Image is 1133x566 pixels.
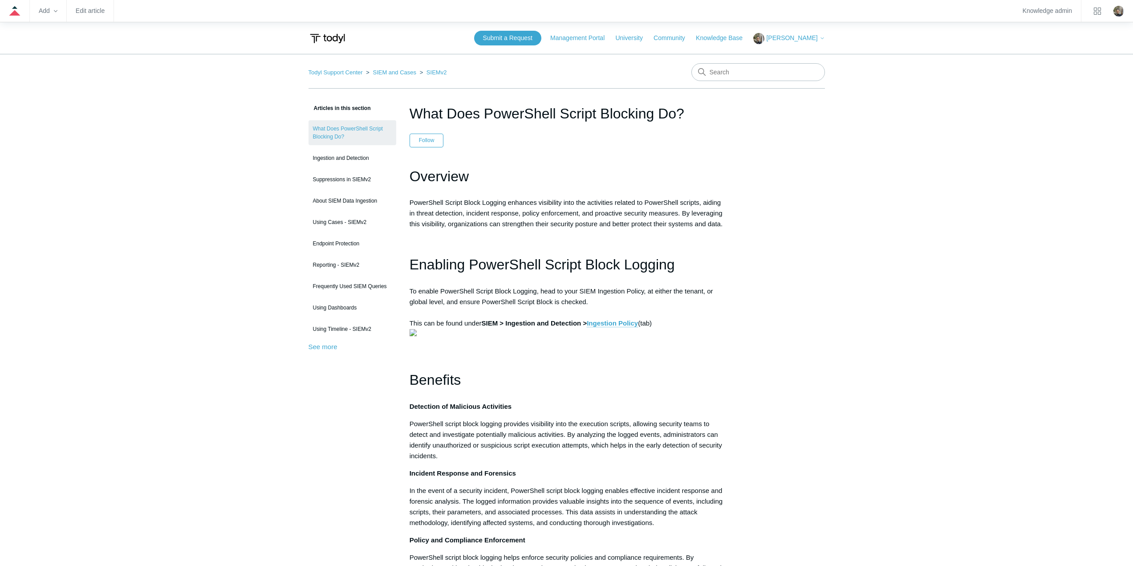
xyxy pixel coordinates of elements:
li: SIEMv2 [418,69,447,76]
a: Ingestion Policy [587,319,638,327]
h1: Enabling PowerShell Script Block Logging [410,253,724,276]
a: Ingestion and Detection [309,150,396,167]
a: Reporting - SIEMv2 [309,257,396,273]
p: In the event of a security incident, PowerShell script block logging enables effective incident r... [410,485,724,528]
button: Follow Article [410,134,444,147]
a: Using Dashboards [309,299,396,316]
a: About SIEM Data Ingestion [309,192,396,209]
zd-hc-trigger: Add [39,8,57,13]
a: SIEMv2 [426,69,447,76]
span: [PERSON_NAME] [766,34,817,41]
zd-hc-trigger: Click your profile icon to open the profile menu [1113,6,1124,16]
a: See more [309,343,337,350]
img: Todyl Support Center Help Center home page [309,30,346,47]
a: Endpoint Protection [309,235,396,252]
li: Todyl Support Center [309,69,365,76]
strong: Policy and Compliance Enforcement [410,536,525,544]
button: [PERSON_NAME] [753,33,824,44]
a: Community [654,33,694,43]
a: SIEM and Cases [373,69,416,76]
a: Frequently Used SIEM Queries [309,278,396,295]
a: Knowledge Base [696,33,751,43]
p: PowerShell script block logging provides visibility into the execution scripts, allowing security... [410,419,724,461]
input: Search [691,63,825,81]
a: Management Portal [550,33,613,43]
a: Using Timeline - SIEMv2 [309,321,396,338]
h1: Benefits [410,346,724,391]
h1: Overview [410,165,724,188]
strong: Detection of Malicious Activities [410,403,512,410]
img: 17625074861971 [410,329,417,336]
a: Edit article [76,8,105,13]
a: Suppressions in SIEMv2 [309,171,396,188]
a: Using Cases - SIEMv2 [309,214,396,231]
a: What Does PowerShell Script Blocking Do? [309,120,396,145]
strong: Incident Response and Forensics [410,469,516,477]
a: Submit a Request [474,31,541,45]
span: Articles in this section [309,105,371,111]
p: To enable PowerShell Script Block Logging, head to your SIEM Ingestion Policy, at either the tena... [410,286,724,339]
a: Todyl Support Center [309,69,363,76]
h1: What Does PowerShell Script Blocking Do? [410,103,724,124]
a: University [615,33,651,43]
img: user avatar [1113,6,1124,16]
p: PowerShell Script Block Logging enhances visibility into the activities related to PowerShell scr... [410,197,724,229]
li: SIEM and Cases [364,69,418,76]
strong: SIEM > Ingestion and Detection > [481,319,638,327]
a: Knowledge admin [1023,8,1072,13]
